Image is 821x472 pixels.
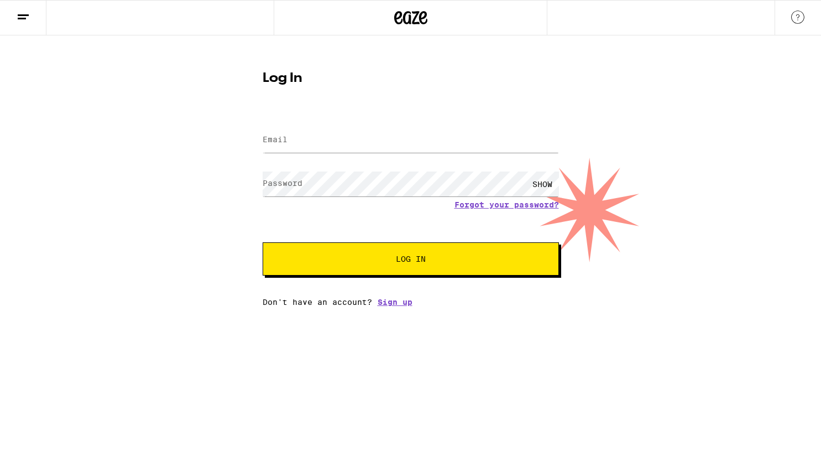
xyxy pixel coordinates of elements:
label: Password [263,179,302,188]
a: Forgot your password? [454,200,559,209]
span: Log In [396,255,426,263]
div: SHOW [526,172,559,196]
div: Don't have an account? [263,298,559,307]
button: Log In [263,242,559,276]
h1: Log In [263,72,559,85]
input: Email [263,128,559,153]
a: Sign up [378,298,412,307]
label: Email [263,135,287,144]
